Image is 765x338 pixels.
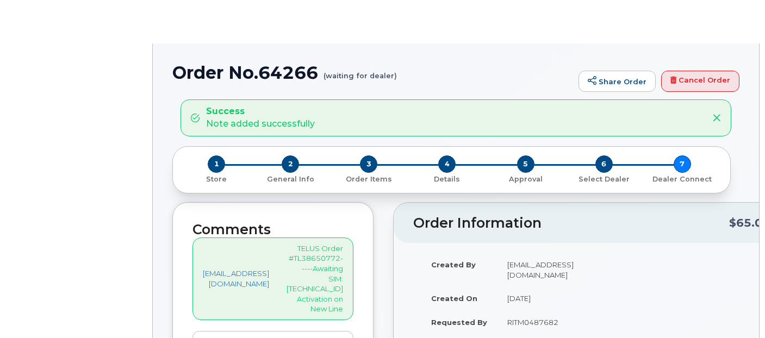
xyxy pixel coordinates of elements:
p: TELUS Order #TL38650772-----Awaiting SIM: [TECHNICAL_ID] Activation on New Line [287,243,343,314]
p: Approval [491,174,561,184]
a: 3 Order Items [329,173,408,184]
span: 6 [595,155,613,173]
strong: Requested By [431,318,487,327]
p: Store [186,174,247,184]
span: 4 [438,155,456,173]
td: [EMAIL_ADDRESS][DOMAIN_NAME] [497,253,588,286]
p: Details [412,174,482,184]
a: 5 Approval [487,173,565,184]
p: Select Dealer [569,174,639,184]
a: Share Order [579,71,656,92]
span: 5 [517,155,534,173]
small: (waiting for dealer) [324,63,397,80]
span: 3 [360,155,377,173]
h2: Order Information [413,216,729,231]
h2: Comments [192,222,353,237]
a: [EMAIL_ADDRESS][DOMAIN_NAME] [203,268,269,289]
a: 2 General Info [251,173,329,184]
p: Order Items [334,174,403,184]
td: [DATE] [497,286,588,310]
p: General Info [256,174,325,184]
strong: Success [206,105,315,118]
strong: Created On [431,294,477,303]
td: RITM0487682 [497,310,588,334]
strong: Created By [431,260,476,269]
a: Cancel Order [661,71,739,92]
span: 2 [282,155,299,173]
a: 6 Select Dealer [565,173,643,184]
a: 4 Details [408,173,486,184]
a: 1 Store [182,173,251,184]
h1: Order No.64266 [172,63,573,82]
span: 1 [208,155,225,173]
div: Note added successfully [206,105,315,130]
